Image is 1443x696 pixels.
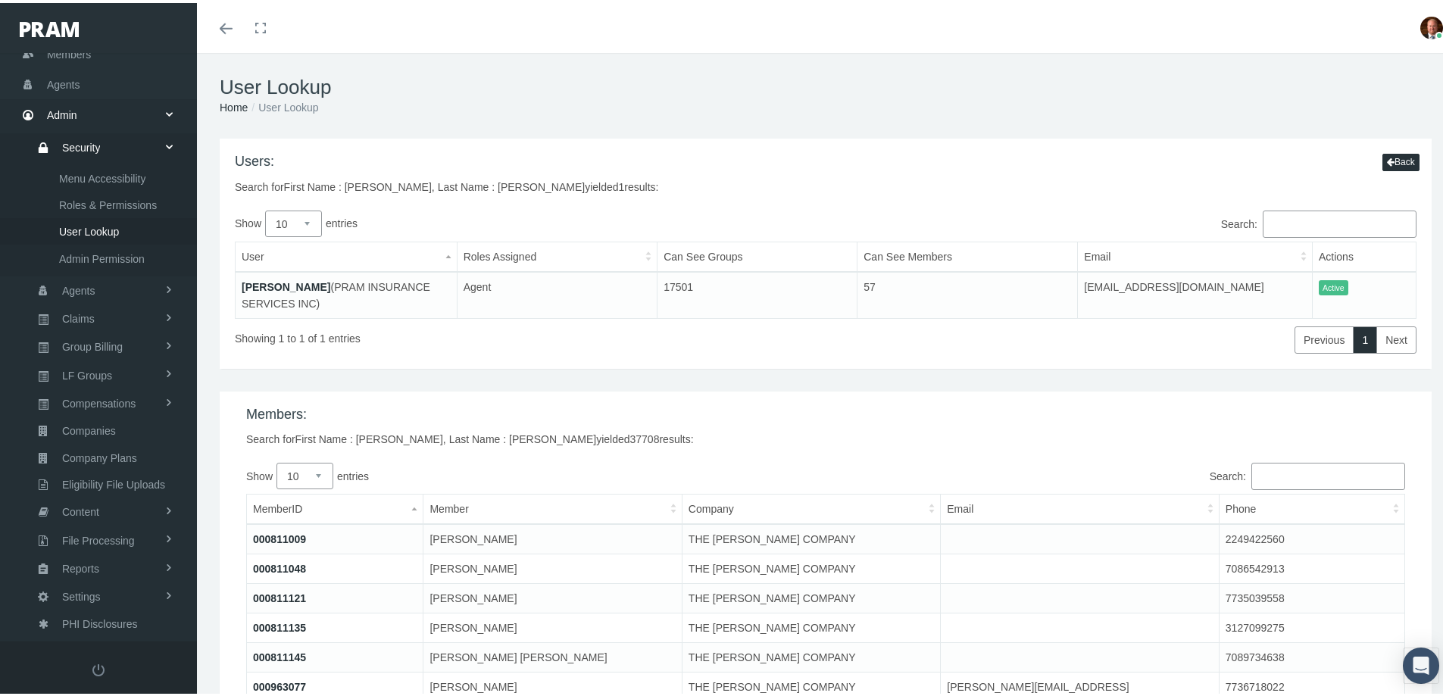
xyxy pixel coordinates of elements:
span: Reports [62,553,99,579]
td: THE [PERSON_NAME] COMPANY [682,640,940,669]
a: 000811135 [253,619,306,631]
td: [PERSON_NAME] [423,610,682,640]
select: Showentries [276,460,333,486]
td: 17501 [657,269,857,316]
th: MemberID: activate to sort column descending [247,492,423,522]
label: Show entries [235,208,826,234]
td: (PRAM INSURANCE SERVICES INC) [236,269,458,316]
span: Menu Accessibility [59,163,145,189]
span: Eligibility File Uploads [62,469,165,495]
label: Show entries [246,460,826,486]
td: [PERSON_NAME] [PERSON_NAME] [423,640,682,669]
div: Search for yielded results: [235,176,658,192]
span: Admin [47,98,77,126]
span: PHI Disclosures [62,608,138,634]
input: Search: [1263,208,1416,235]
span: Compensations [62,388,136,414]
span: Companies [62,415,116,441]
h4: Users: [235,151,658,167]
button: Back [1382,151,1420,168]
span: Active [1319,277,1348,293]
span: Settings [62,581,101,607]
span: 37708 [630,430,660,442]
th: User: activate to sort column descending [236,239,458,269]
th: Company: activate to sort column ascending [682,492,940,522]
a: Previous [1295,323,1354,351]
input: Search: [1251,460,1405,487]
span: Group Billing [62,331,123,357]
td: [EMAIL_ADDRESS][DOMAIN_NAME] [1078,269,1313,316]
th: Can See Groups [657,239,857,269]
td: THE [PERSON_NAME] COMPANY [682,521,940,551]
span: 1 [619,178,625,190]
li: User Lookup [248,96,318,113]
th: Roles Assigned: activate to sort column ascending [457,239,657,269]
td: THE [PERSON_NAME] COMPANY [682,551,940,581]
td: [PERSON_NAME] [423,581,682,610]
div: Open Intercom Messenger [1403,645,1439,681]
td: 3127099275 [1219,610,1404,640]
span: Members [47,37,91,66]
span: User Lookup [59,216,119,242]
img: S_Profile_Picture_693.jpg [1420,14,1443,36]
span: Agents [62,275,95,301]
th: Email: activate to sort column ascending [941,492,1220,522]
a: 000811009 [253,530,306,542]
td: 7089734638 [1219,640,1404,669]
select: Showentries [265,208,322,234]
a: 000811048 [253,560,306,572]
a: Home [220,98,248,111]
label: Search: [826,208,1416,235]
th: Can See Members [857,239,1078,269]
a: Next [1376,323,1416,351]
span: Admin Permission [59,243,145,269]
td: Agent [457,269,657,316]
span: Content [62,496,99,522]
span: Security [62,132,101,158]
td: THE [PERSON_NAME] COMPANY [682,581,940,610]
span: Roles & Permissions [59,189,157,215]
h1: User Lookup [220,73,1432,96]
span: LF Groups [62,360,112,385]
th: Member: activate to sort column ascending [423,492,682,522]
label: Search: [826,460,1405,487]
th: Email: activate to sort column ascending [1078,239,1313,269]
td: THE [PERSON_NAME] COMPANY [682,610,940,640]
img: PRAM_20_x_78.png [20,19,79,34]
span: Claims [62,303,95,329]
td: [PERSON_NAME] [423,521,682,551]
a: [PERSON_NAME] [242,278,330,290]
a: 000811145 [253,648,306,660]
th: Actions [1313,239,1416,269]
a: 000963077 [253,678,306,690]
td: 2249422560 [1219,521,1404,551]
span: First Name : [PERSON_NAME], Last Name : [PERSON_NAME] [295,430,597,442]
td: [PERSON_NAME] [423,551,682,581]
h4: Members: [246,404,1405,420]
div: Search for yielded results: [246,428,1405,445]
th: Phone: activate to sort column ascending [1219,492,1404,522]
a: 000811121 [253,589,306,601]
td: 7735039558 [1219,581,1404,610]
span: First Name : [PERSON_NAME], Last Name : [PERSON_NAME] [284,178,586,190]
td: 7086542913 [1219,551,1404,581]
span: File Processing [62,525,135,551]
td: 57 [857,269,1078,316]
span: Company Plans [62,442,137,468]
span: Agents [47,67,80,96]
a: 1 [1353,323,1377,351]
